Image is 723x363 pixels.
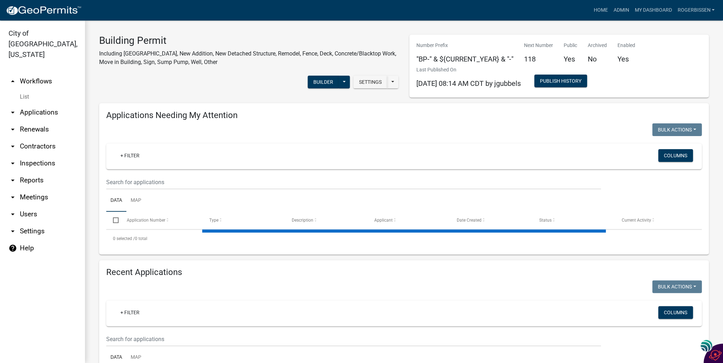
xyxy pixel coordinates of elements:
h4: Recent Applications [106,267,702,277]
h5: Yes [564,55,577,63]
span: Applicant [374,218,392,223]
i: help [8,244,17,252]
i: arrow_drop_down [8,227,17,235]
datatable-header-cell: Application Number [120,212,202,229]
wm-modal-confirm: Workflow Publish History [534,79,587,84]
i: arrow_drop_down [8,108,17,117]
i: arrow_drop_down [8,176,17,185]
a: My Dashboard [632,4,674,17]
span: Type [209,218,218,223]
p: Enabled [617,42,635,49]
a: Map [126,189,146,212]
button: Settings [353,76,387,88]
a: + Filter [115,306,145,319]
i: arrow_drop_down [8,125,17,134]
a: RogerBissen [674,4,717,17]
div: 0 total [106,230,702,247]
button: Bulk Actions [652,123,702,136]
button: Publish History [534,75,587,87]
h4: Applications Needing My Attention [106,110,702,121]
a: Data [106,189,126,212]
h5: Yes [617,55,635,63]
p: Next Number [524,42,553,49]
button: Builder [308,76,339,88]
h3: Building Permit [99,35,399,47]
button: Bulk Actions [652,280,702,293]
button: Columns [658,306,693,319]
a: Home [591,4,610,17]
img: svg+xml;base64,PHN2ZyB3aWR0aD0iNDgiIGhlaWdodD0iNDgiIHZpZXdCb3g9IjAgMCA0OCA0OCIgZmlsbD0ibm9uZSIgeG... [700,339,712,352]
span: Application Number [127,218,165,223]
a: + Filter [115,149,145,162]
datatable-header-cell: Description [285,212,367,229]
datatable-header-cell: Date Created [450,212,532,229]
i: arrow_drop_down [8,159,17,168]
p: Number Prefix [416,42,513,49]
span: Description [291,218,313,223]
datatable-header-cell: Current Activity [615,212,697,229]
h5: No [588,55,607,63]
i: arrow_drop_up [8,77,17,86]
a: Admin [610,4,632,17]
p: Public [564,42,577,49]
datatable-header-cell: Applicant [367,212,450,229]
p: Including [GEOGRAPHIC_DATA], New Addition, New Detached Structure, Remodel, Fence, Deck, Concrete... [99,49,399,66]
p: Last Published On [416,66,521,74]
span: 0 selected / [113,236,135,241]
span: [DATE] 08:14 AM CDT by jgubbels [416,79,521,88]
h5: 118 [524,55,553,63]
i: arrow_drop_down [8,210,17,218]
i: arrow_drop_down [8,193,17,201]
span: Status [539,218,551,223]
button: Columns [658,149,693,162]
datatable-header-cell: Status [532,212,615,229]
h5: "BP-" & ${CURRENT_YEAR} & "-" [416,55,513,63]
span: Date Created [456,218,481,223]
datatable-header-cell: Select [106,212,120,229]
i: arrow_drop_down [8,142,17,151]
datatable-header-cell: Type [202,212,285,229]
p: Archived [588,42,607,49]
span: Current Activity [621,218,651,223]
input: Search for applications [106,175,601,189]
input: Search for applications [106,332,601,346]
